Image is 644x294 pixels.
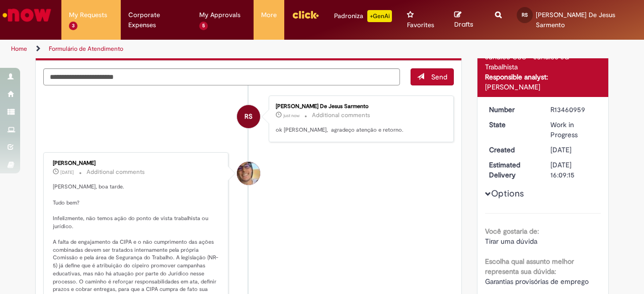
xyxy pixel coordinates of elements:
span: RS [522,12,528,18]
p: +GenAi [367,10,392,22]
span: [DATE] [550,145,572,154]
dt: Estimated Delivery [481,160,543,180]
dt: Number [481,105,543,115]
span: Drafts [454,20,473,29]
span: [DATE] [60,169,74,175]
span: Favorites [407,20,434,30]
p: ok [PERSON_NAME], agradeço atenção e retorno. [276,126,443,134]
small: Additional comments [312,111,370,120]
time: 29/08/2025 09:09:04 [550,145,572,154]
img: ServiceNow [1,5,53,25]
div: [PERSON_NAME] [485,82,601,92]
a: Home [11,45,27,53]
a: Formulário de Atendimento [49,45,123,53]
span: Garantias provisórias de emprego [485,277,589,286]
textarea: Type your message here... [43,68,400,85]
div: 29/08/2025 09:09:04 [550,145,597,155]
div: [DATE] 16:09:15 [550,160,597,180]
span: just now [283,113,299,119]
ul: Page breadcrumbs [8,40,422,58]
span: RS [245,105,253,129]
span: My Requests [69,10,107,20]
div: Responsible analyst: [485,72,601,82]
time: 30/08/2025 13:01:04 [60,169,74,175]
img: click_logo_yellow_360x200.png [292,7,319,22]
div: R13460959 [550,105,597,115]
div: Pedro Henrique De Oliveira Alves [237,162,260,185]
button: Send [411,68,454,85]
span: My Approvals [199,10,240,20]
small: Additional comments [87,168,145,176]
div: Jurídico CSC - Jurídico JG - Trabalhista [485,52,601,72]
span: [PERSON_NAME] De Jesus Sarmento [536,11,615,29]
a: Drafts [454,11,480,29]
span: Send [431,72,447,81]
div: [PERSON_NAME] [53,160,220,166]
div: Padroniza [334,10,392,22]
b: Você gostaria de: [485,227,539,236]
dt: State [481,120,543,130]
span: Corporate Expenses [128,10,184,30]
span: Tirar uma dúvida [485,237,537,246]
div: Work in Progress [550,120,597,140]
span: 3 [69,22,77,30]
span: More [261,10,277,20]
div: Robson De Jesus Sarmento [237,105,260,128]
time: 01/09/2025 10:00:03 [283,113,299,119]
dt: Created [481,145,543,155]
span: 5 [199,22,208,30]
b: Escolha qual assunto melhor representa sua dúvida: [485,257,574,276]
div: [PERSON_NAME] De Jesus Sarmento [276,104,443,110]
